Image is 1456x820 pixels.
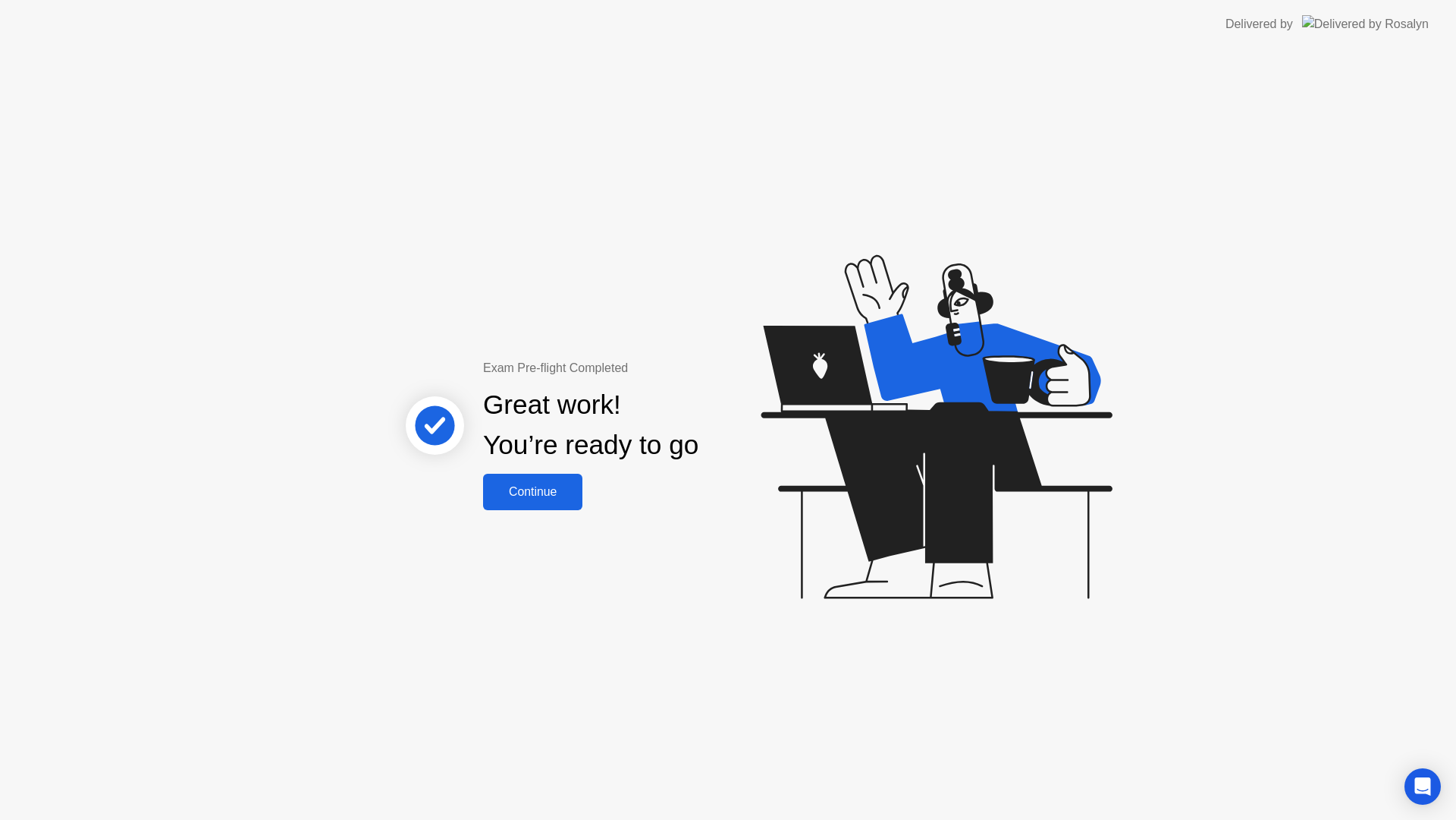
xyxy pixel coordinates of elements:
img: Delivered by Rosalyn [1302,15,1429,33]
button: Continue [483,474,582,510]
div: Exam Pre-flight Completed [483,359,796,377]
div: Continue [488,485,578,499]
div: Open Intercom Messenger [1404,768,1441,805]
div: Great work! You’re ready to go [483,385,698,465]
div: Delivered by [1225,15,1293,33]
